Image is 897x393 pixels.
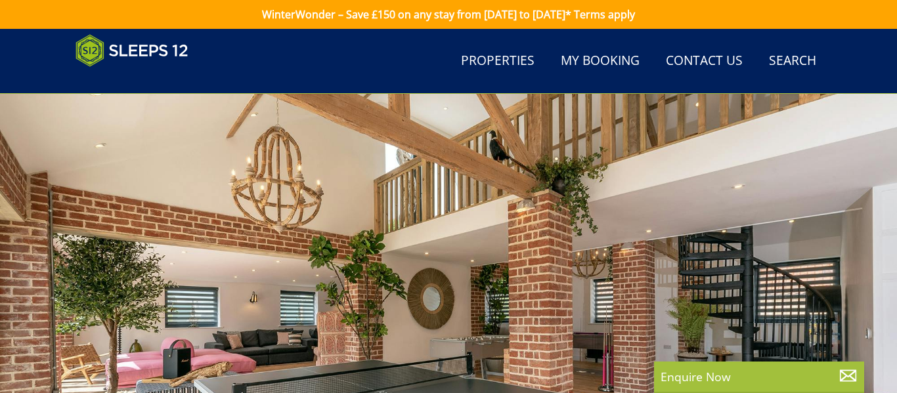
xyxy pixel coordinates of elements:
img: Sleeps 12 [76,34,188,67]
iframe: Customer reviews powered by Trustpilot [69,75,207,86]
p: Enquire Now [661,368,858,385]
a: Properties [456,47,540,76]
a: My Booking [556,47,645,76]
a: Contact Us [661,47,748,76]
a: Search [764,47,821,76]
